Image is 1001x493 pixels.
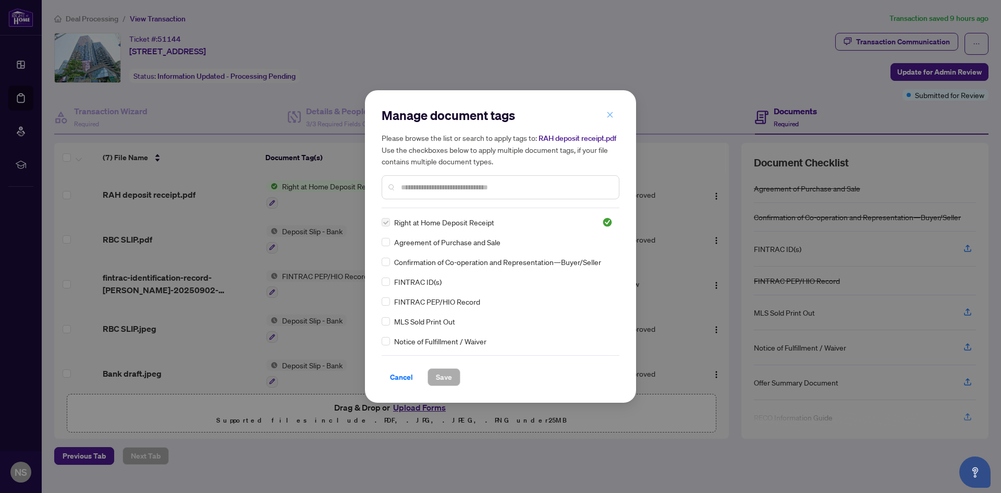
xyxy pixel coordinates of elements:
span: FINTRAC PEP/HIO Record [394,296,480,307]
span: MLS Sold Print Out [394,316,455,327]
span: Right at Home Deposit Receipt [394,217,494,228]
span: Confirmation of Co-operation and Representation—Buyer/Seller [394,256,601,268]
button: Save [428,368,460,386]
span: Notice of Fulfillment / Waiver [394,335,486,347]
span: RAH deposit receipt.pdf [539,134,616,143]
span: FINTRAC ID(s) [394,276,442,287]
span: Cancel [390,369,413,386]
img: status [602,217,613,227]
span: Approved [602,217,613,227]
button: Cancel [382,368,421,386]
h5: Please browse the list or search to apply tags to: Use the checkboxes below to apply multiple doc... [382,132,619,167]
button: Open asap [959,456,991,488]
h2: Manage document tags [382,107,619,124]
span: Agreement of Purchase and Sale [394,236,500,248]
span: close [606,111,614,118]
